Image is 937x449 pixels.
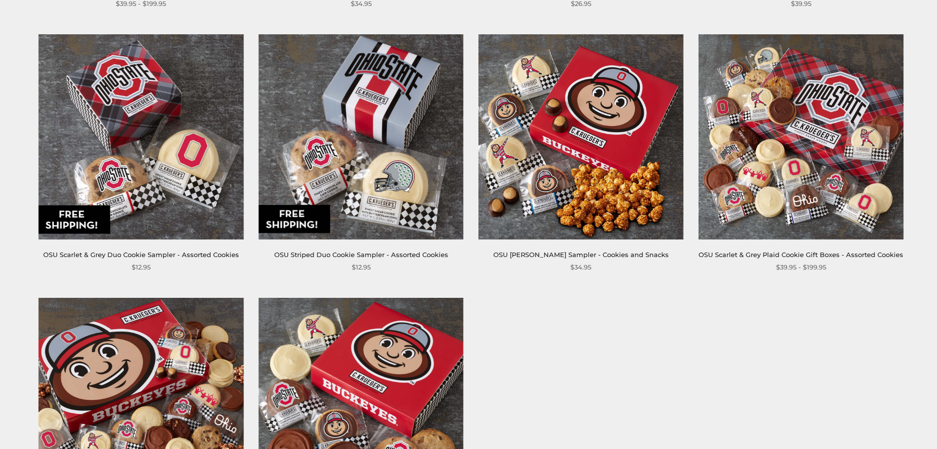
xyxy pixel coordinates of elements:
[43,251,239,259] a: OSU Scarlet & Grey Duo Cookie Sampler - Assorted Cookies
[478,34,684,240] img: OSU Brutus Buckeye Sampler - Cookies and Snacks
[493,251,669,259] a: OSU [PERSON_NAME] Sampler - Cookies and Snacks
[132,262,151,272] span: $12.95
[776,262,826,272] span: $39.95 - $199.95
[274,251,448,259] a: OSU Striped Duo Cookie Sampler - Assorted Cookies
[352,262,371,272] span: $12.95
[699,251,903,259] a: OSU Scarlet & Grey Plaid Cookie Gift Boxes - Assorted Cookies
[8,411,103,441] iframe: Sign Up via Text for Offers
[38,34,243,240] img: OSU Scarlet & Grey Duo Cookie Sampler - Assorted Cookies
[258,34,464,240] img: OSU Striped Duo Cookie Sampler - Assorted Cookies
[570,262,591,272] span: $34.95
[699,34,904,240] img: OSU Scarlet & Grey Plaid Cookie Gift Boxes - Assorted Cookies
